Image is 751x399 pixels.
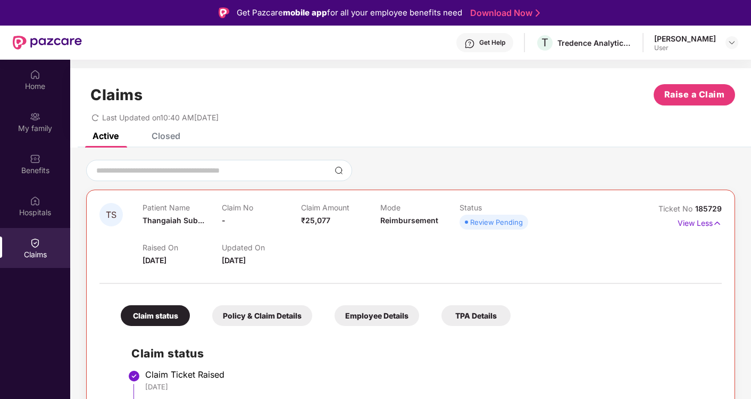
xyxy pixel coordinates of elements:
img: svg+xml;base64,PHN2ZyB4bWxucz0iaHR0cDovL3d3dy53My5vcmcvMjAwMC9zdmciIHdpZHRoPSIxNyIgaGVpZ2h0PSIxNy... [713,217,722,229]
p: Raised On [143,243,222,252]
div: User [654,44,716,52]
img: Stroke [536,7,540,19]
img: svg+xml;base64,PHN2ZyBpZD0iSG9zcGl0YWxzIiB4bWxucz0iaHR0cDovL3d3dy53My5vcmcvMjAwMC9zdmciIHdpZHRoPS... [30,196,40,206]
img: svg+xml;base64,PHN2ZyBpZD0iQmVuZWZpdHMiIHhtbG5zPSJodHRwOi8vd3d3LnczLm9yZy8yMDAwL3N2ZyIgd2lkdGg9Ij... [30,153,40,164]
span: - [222,216,226,225]
div: Get Pazcare for all your employee benefits need [237,6,462,19]
span: Ticket No [658,204,695,213]
p: Mode [380,203,460,212]
p: Status [460,203,539,212]
img: Logo [219,7,229,18]
span: Raise a Claim [664,88,725,101]
span: [DATE] [222,256,246,265]
h1: Claims [90,86,143,104]
p: View Less [678,215,722,229]
strong: mobile app [283,7,327,18]
div: Employee Details [335,305,419,326]
div: Review Pending [470,217,523,227]
img: New Pazcare Logo [13,36,82,50]
p: Updated On [222,243,301,252]
h2: Claim status [131,345,711,362]
div: Get Help [479,38,505,47]
span: ₹25,077 [301,216,330,225]
div: Claim Ticket Raised [145,369,711,380]
img: svg+xml;base64,PHN2ZyBpZD0iQ2xhaW0iIHhtbG5zPSJodHRwOi8vd3d3LnczLm9yZy8yMDAwL3N2ZyIgd2lkdGg9IjIwIi... [30,238,40,248]
div: Claim status [121,305,190,326]
img: svg+xml;base64,PHN2ZyB3aWR0aD0iMjAiIGhlaWdodD0iMjAiIHZpZXdCb3g9IjAgMCAyMCAyMCIgZmlsbD0ibm9uZSIgeG... [30,111,40,122]
span: Last Updated on 10:40 AM[DATE] [102,113,219,122]
span: redo [91,113,99,122]
button: Raise a Claim [654,84,735,105]
span: T [541,36,548,49]
img: svg+xml;base64,PHN2ZyBpZD0iU2VhcmNoLTMyeDMyIiB4bWxucz0iaHR0cDovL3d3dy53My5vcmcvMjAwMC9zdmciIHdpZH... [335,166,343,175]
span: [DATE] [143,256,166,265]
div: Closed [152,131,180,141]
div: TPA Details [441,305,511,326]
p: Claim Amount [301,203,380,212]
span: Reimbursement [380,216,438,225]
div: Tredence Analytics Solutions Private Limited [557,38,632,48]
span: 185729 [695,204,722,213]
div: [PERSON_NAME] [654,34,716,44]
img: svg+xml;base64,PHN2ZyBpZD0iRHJvcGRvd24tMzJ4MzIiIHhtbG5zPSJodHRwOi8vd3d3LnczLm9yZy8yMDAwL3N2ZyIgd2... [728,38,736,47]
img: svg+xml;base64,PHN2ZyBpZD0iU3RlcC1Eb25lLTMyeDMyIiB4bWxucz0iaHR0cDovL3d3dy53My5vcmcvMjAwMC9zdmciIH... [128,370,140,382]
p: Claim No [222,203,301,212]
a: Download Now [470,7,537,19]
span: TS [106,210,116,219]
div: [DATE] [145,382,711,392]
span: Thangaiah Sub... [143,216,204,225]
img: svg+xml;base64,PHN2ZyBpZD0iSG9tZSIgeG1sbnM9Imh0dHA6Ly93d3cudzMub3JnLzIwMDAvc3ZnIiB3aWR0aD0iMjAiIG... [30,69,40,80]
p: Patient Name [143,203,222,212]
img: svg+xml;base64,PHN2ZyBpZD0iSGVscC0zMngzMiIgeG1sbnM9Imh0dHA6Ly93d3cudzMub3JnLzIwMDAvc3ZnIiB3aWR0aD... [464,38,475,49]
div: Policy & Claim Details [212,305,312,326]
div: Active [93,131,119,141]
